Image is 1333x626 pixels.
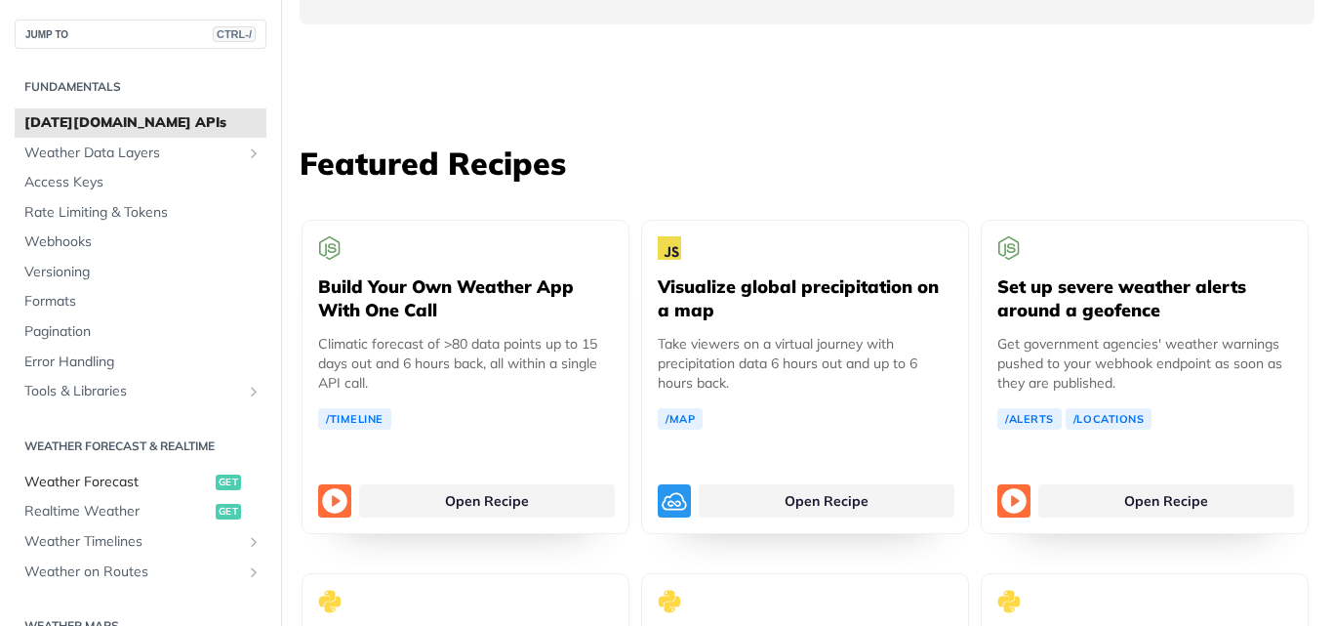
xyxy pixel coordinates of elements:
span: Realtime Weather [24,502,211,522]
span: Rate Limiting & Tokens [24,203,262,223]
a: Open Recipe [1038,484,1294,518]
a: Versioning [15,258,266,287]
a: /Timeline [318,408,391,430]
a: Webhooks [15,228,266,257]
a: [DATE][DOMAIN_NAME] APIs [15,108,266,138]
a: Error Handling [15,348,266,377]
a: Open Recipe [699,484,954,518]
a: Pagination [15,317,266,347]
span: Webhooks [24,232,262,252]
p: Get government agencies' weather warnings pushed to your webhook endpoint as soon as they are pub... [997,334,1292,393]
button: JUMP TOCTRL-/ [15,20,266,49]
a: /Alerts [997,408,1062,430]
h5: Build Your Own Weather App With One Call [318,275,613,322]
span: Formats [24,292,262,312]
a: Tools & LibrariesShow subpages for Tools & Libraries [15,377,266,406]
button: Show subpages for Tools & Libraries [246,384,262,399]
span: Access Keys [24,173,262,192]
span: Weather Forecast [24,473,211,492]
h2: Weather Forecast & realtime [15,438,266,455]
h3: Featured Recipes [300,142,1314,185]
a: /Locations [1066,408,1152,430]
a: Access Keys [15,168,266,197]
a: Weather on RoutesShow subpages for Weather on Routes [15,558,266,587]
a: Formats [15,287,266,316]
span: Weather Timelines [24,532,241,552]
a: Open Recipe [359,484,615,518]
h2: Fundamentals [15,78,266,96]
span: Weather Data Layers [24,144,241,163]
a: Rate Limiting & Tokens [15,198,266,228]
a: Weather TimelinesShow subpages for Weather Timelines [15,527,266,557]
button: Show subpages for Weather on Routes [246,564,262,580]
a: Weather Data LayersShow subpages for Weather Data Layers [15,139,266,168]
a: /Map [658,408,703,430]
button: Show subpages for Weather Data Layers [246,146,262,161]
span: get [216,475,241,490]
span: get [216,504,241,520]
a: Realtime Weatherget [15,497,266,526]
p: Climatic forecast of >80 data points up to 15 days out and 6 hours back, all within a single API ... [318,334,613,393]
a: Weather Forecastget [15,468,266,497]
button: Show subpages for Weather Timelines [246,534,262,550]
span: CTRL-/ [213,26,256,42]
span: Error Handling [24,353,262,372]
p: Take viewers on a virtual journey with precipitation data 6 hours out and up to 6 hours back. [658,334,952,393]
span: Tools & Libraries [24,382,241,401]
span: [DATE][DOMAIN_NAME] APIs [24,113,262,133]
h5: Set up severe weather alerts around a geofence [997,275,1292,322]
span: Pagination [24,322,262,342]
span: Versioning [24,263,262,282]
h5: Visualize global precipitation on a map [658,275,952,322]
span: Weather on Routes [24,563,241,582]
